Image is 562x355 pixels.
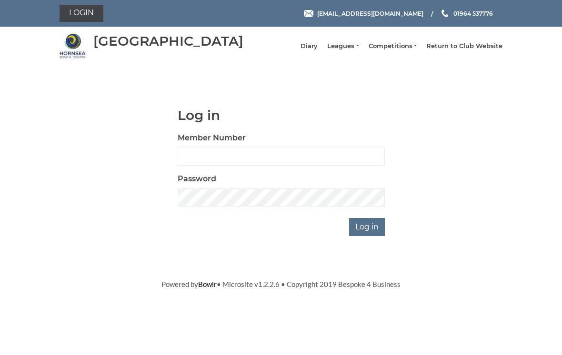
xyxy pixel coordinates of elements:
div: [GEOGRAPHIC_DATA] [93,34,243,49]
a: Login [60,5,103,22]
a: Competitions [369,42,417,50]
img: Email [304,10,313,17]
a: Phone us 01964 537776 [440,9,493,18]
label: Password [178,173,216,185]
a: Bowlr [198,280,217,288]
img: Phone us [442,10,448,17]
span: Powered by • Microsite v1.2.2.6 • Copyright 2019 Bespoke 4 Business [161,280,401,288]
input: Log in [349,218,385,236]
span: [EMAIL_ADDRESS][DOMAIN_NAME] [317,10,423,17]
img: Hornsea Bowls Centre [60,33,86,59]
h1: Log in [178,108,385,123]
a: Diary [301,42,318,50]
a: Leagues [327,42,359,50]
a: Email [EMAIL_ADDRESS][DOMAIN_NAME] [304,9,423,18]
span: 01964 537776 [453,10,493,17]
label: Member Number [178,132,246,144]
a: Return to Club Website [426,42,502,50]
